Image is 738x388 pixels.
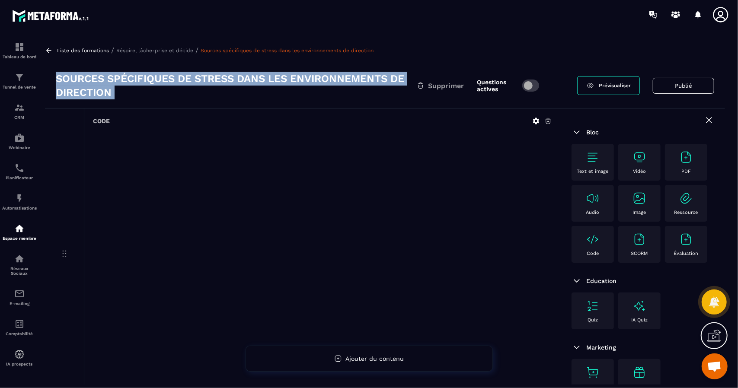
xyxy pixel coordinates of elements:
[14,223,25,234] img: automations
[14,163,25,173] img: scheduler
[679,232,693,246] img: text-image no-wra
[633,191,646,205] img: text-image no-wra
[631,251,648,256] p: SCORM
[2,331,37,336] p: Comptabilité
[586,210,600,215] p: Audio
[2,156,37,187] a: schedulerschedulerPlanificateur
[633,210,646,215] p: Image
[588,317,598,323] p: Quiz
[586,191,600,205] img: text-image no-wra
[14,133,25,143] img: automations
[2,362,37,366] p: IA prospects
[2,301,37,306] p: E-mailing
[586,277,617,284] span: Education
[633,232,646,246] img: text-image no-wra
[702,353,728,379] a: Ouvrir le chat
[111,46,114,54] span: /
[2,266,37,276] p: Réseaux Sociaux
[93,118,110,124] h6: Code
[12,8,90,23] img: logo
[586,129,599,136] span: Bloc
[586,344,616,351] span: Marketing
[587,251,599,256] p: Code
[586,232,600,246] img: text-image no-wra
[2,187,37,217] a: automationsautomationsAutomatisations
[195,46,198,54] span: /
[14,254,25,264] img: social-network
[674,251,699,256] p: Évaluation
[14,42,25,52] img: formation
[572,127,582,137] img: arrow-down
[679,150,693,164] img: text-image no-wra
[2,282,37,312] a: emailemailE-mailing
[345,355,404,362] span: Ajouter du contenu
[2,247,37,282] a: social-networksocial-networkRéseaux Sociaux
[2,35,37,66] a: formationformationTableau de bord
[653,78,714,94] button: Publié
[2,217,37,247] a: automationsautomationsEspace membre
[14,349,25,359] img: automations
[116,48,193,54] a: Réspire, lâche-prise et décide
[2,312,37,343] a: accountantaccountantComptabilité
[633,299,646,313] img: text-image
[56,72,417,99] h3: Sources spécifiques de stress dans les environnements de direction
[586,299,600,313] img: text-image no-wra
[633,150,646,164] img: text-image no-wra
[577,169,609,174] p: Text et image
[14,193,25,204] img: automations
[14,319,25,329] img: accountant
[201,48,374,54] a: Sources spécifiques de stress dans les environnements de direction
[577,76,640,95] a: Prévisualiser
[633,366,646,379] img: text-image
[14,102,25,113] img: formation
[57,48,109,54] a: Liste des formations
[599,83,631,89] span: Prévisualiser
[572,276,582,286] img: arrow-down
[586,150,600,164] img: text-image no-wra
[14,289,25,299] img: email
[2,96,37,126] a: formationformationCRM
[2,54,37,59] p: Tableau de bord
[2,126,37,156] a: automationsautomationsWebinaire
[681,169,691,174] p: PDF
[2,175,37,180] p: Planificateur
[428,82,464,90] span: Supprimer
[633,169,646,174] p: Vidéo
[674,210,698,215] p: Ressource
[2,206,37,210] p: Automatisations
[586,366,600,379] img: text-image no-wra
[572,342,582,353] img: arrow-down
[679,191,693,205] img: text-image no-wra
[2,236,37,241] p: Espace membre
[477,79,518,92] label: Questions actives
[631,317,648,323] p: IA Quiz
[2,145,37,150] p: Webinaire
[2,115,37,120] p: CRM
[2,85,37,89] p: Tunnel de vente
[2,66,37,96] a: formationformationTunnel de vente
[14,72,25,83] img: formation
